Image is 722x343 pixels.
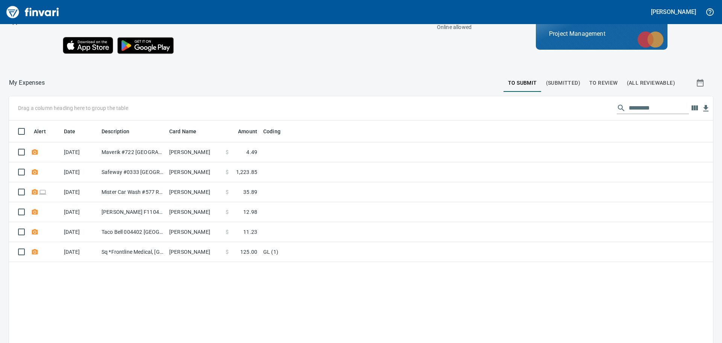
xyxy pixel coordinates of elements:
button: Choose columns to display [689,102,700,114]
span: $ [226,208,229,216]
td: [DATE] [61,242,99,262]
img: mastercard.svg [634,27,667,52]
img: Download on the App Store [63,37,113,54]
span: Coding [263,127,281,136]
span: Coding [263,127,290,136]
td: [PERSON_NAME] [166,202,223,222]
span: Amount [228,127,257,136]
span: $ [226,168,229,176]
td: [PERSON_NAME] [166,142,223,162]
p: Project Management [549,29,654,38]
td: Taco Bell 004402 [GEOGRAPHIC_DATA] OR [99,222,166,242]
span: Card Name [169,127,206,136]
span: $ [226,188,229,196]
span: 4.49 [246,148,257,156]
span: Description [102,127,130,136]
td: [DATE] [61,202,99,222]
span: $ [226,148,229,156]
button: Download Table [700,103,711,114]
span: Amount [238,127,257,136]
td: [PERSON_NAME] [166,242,223,262]
span: Date [64,127,76,136]
td: [PERSON_NAME] F11042 Baker City OR [99,202,166,222]
span: 11.23 [243,228,257,236]
span: 1,223.85 [236,168,257,176]
td: [PERSON_NAME] [166,222,223,242]
span: $ [226,248,229,256]
img: Finvari [5,3,61,21]
span: To Submit [508,78,537,88]
button: [PERSON_NAME] [649,6,698,18]
td: GL (1) [260,242,448,262]
span: Date [64,127,85,136]
span: (Submitted) [546,78,580,88]
td: [DATE] [61,162,99,182]
td: [DATE] [61,182,99,202]
button: Show transactions within a particular date range [689,74,713,92]
p: My Expenses [9,78,45,87]
h5: [PERSON_NAME] [651,8,696,16]
span: Receipt Required [31,189,39,194]
span: Receipt Required [31,149,39,154]
td: [DATE] [61,142,99,162]
span: Online transaction [39,189,47,194]
span: Receipt Required [31,209,39,214]
nav: breadcrumb [9,78,45,87]
td: Mister Car Wash #577 Richland [GEOGRAPHIC_DATA] [99,182,166,202]
img: Get it on Google Play [113,33,178,58]
span: Receipt Required [31,249,39,254]
span: To Review [589,78,618,88]
span: Receipt Required [31,169,39,174]
td: [PERSON_NAME] [166,182,223,202]
td: [PERSON_NAME] [166,162,223,182]
span: 35.89 [243,188,257,196]
td: [DATE] [61,222,99,242]
td: Safeway #0333 [GEOGRAPHIC_DATA] [GEOGRAPHIC_DATA] [99,162,166,182]
span: Alert [34,127,46,136]
span: $ [226,228,229,236]
span: Receipt Required [31,229,39,234]
span: 12.98 [243,208,257,216]
p: Online allowed [244,23,472,31]
span: Alert [34,127,56,136]
td: Sq *Frontline Medical, [GEOGRAPHIC_DATA] WA [99,242,166,262]
span: (All Reviewable) [627,78,675,88]
span: Card Name [169,127,196,136]
td: Maverik #722 [GEOGRAPHIC_DATA] OR [99,142,166,162]
p: Drag a column heading here to group the table [18,104,128,112]
span: 125.00 [240,248,257,256]
span: Description [102,127,140,136]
